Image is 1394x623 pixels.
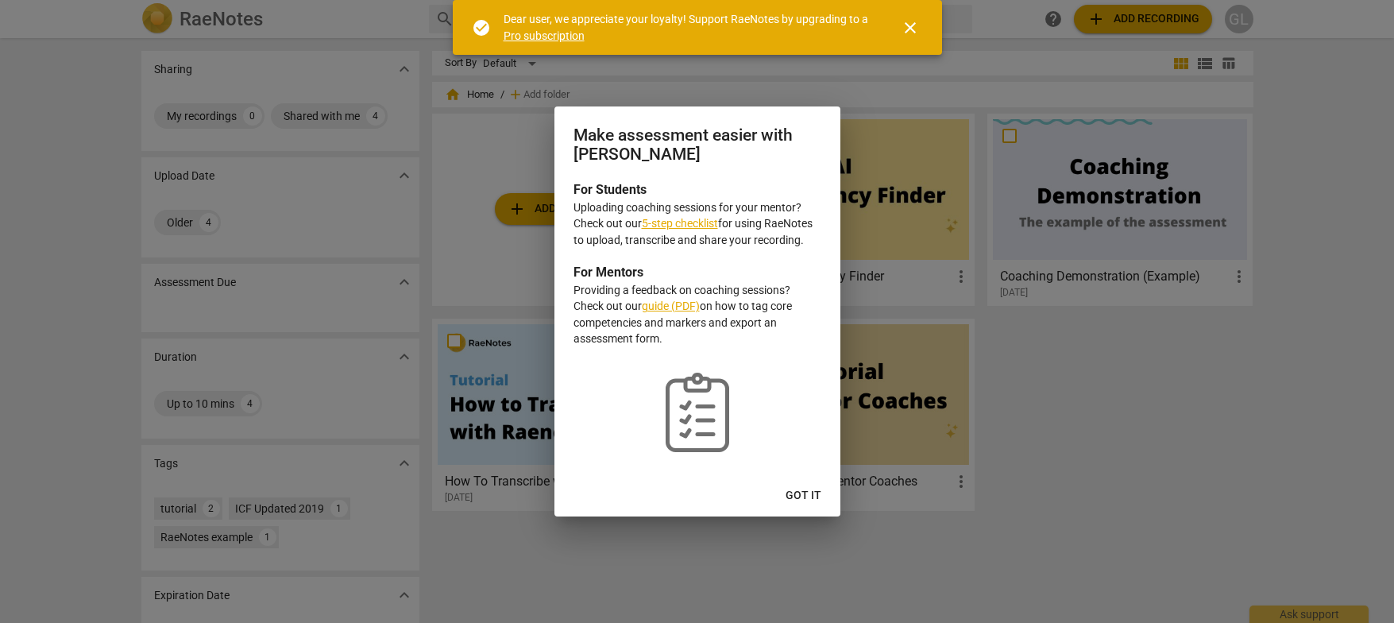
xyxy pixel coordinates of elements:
[642,300,700,312] a: guide (PDF)
[773,482,834,510] button: Got it
[504,29,585,42] a: Pro subscription
[786,488,821,504] span: Got it
[573,282,821,347] p: Providing a feedback on coaching sessions? Check out our on how to tag core competencies and mark...
[891,9,929,47] button: Close
[573,265,643,280] b: For Mentors
[573,126,821,164] h2: Make assessment easier with [PERSON_NAME]
[504,11,872,44] div: Dear user, we appreciate your loyalty! Support RaeNotes by upgrading to a
[472,18,491,37] span: check_circle
[573,199,821,249] p: Uploading coaching sessions for your mentor? Check out our for using RaeNotes to upload, transcri...
[642,217,718,230] a: 5-step checklist
[573,182,647,197] b: For Students
[901,18,920,37] span: close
